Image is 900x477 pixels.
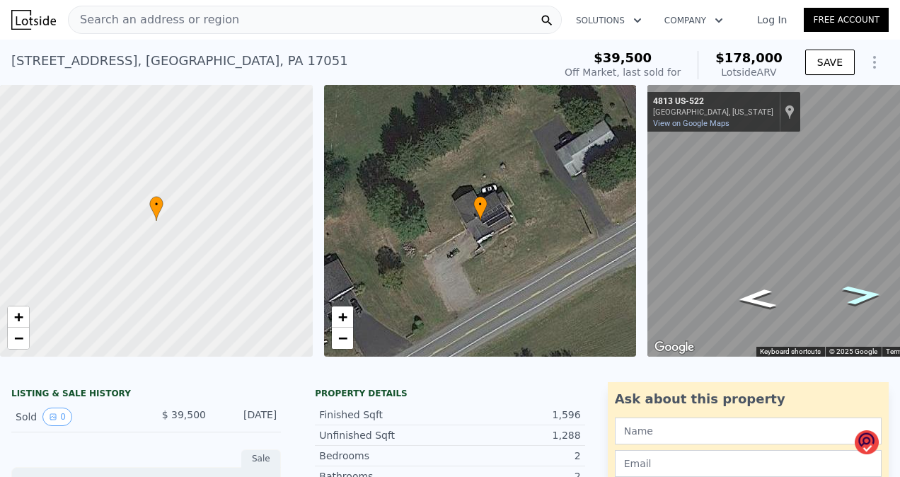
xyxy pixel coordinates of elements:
[653,108,773,117] div: [GEOGRAPHIC_DATA], [US_STATE]
[16,408,135,426] div: Sold
[14,308,23,326] span: +
[8,328,29,349] a: Zoom out
[615,418,882,444] input: Name
[721,285,793,314] path: Go Southwest, US-522
[337,329,347,347] span: −
[615,389,882,409] div: Ask about this property
[653,8,734,33] button: Company
[825,280,899,309] path: Go Northeast, US-522
[565,8,653,33] button: Solutions
[332,328,353,349] a: Zoom out
[805,50,855,75] button: SAVE
[653,96,773,108] div: 4813 US-522
[473,198,487,211] span: •
[804,8,889,32] a: Free Account
[241,449,281,468] div: Sale
[217,408,277,426] div: [DATE]
[715,65,783,79] div: Lotside ARV
[14,329,23,347] span: −
[651,338,698,357] img: Google
[162,409,206,420] span: $ 39,500
[594,50,652,65] span: $39,500
[785,104,795,120] a: Show location on map
[715,50,783,65] span: $178,000
[450,449,581,463] div: 2
[740,13,804,27] a: Log In
[69,11,239,28] span: Search an address or region
[149,196,163,221] div: •
[11,388,281,402] div: LISTING & SALE HISTORY
[319,408,450,422] div: Finished Sqft
[860,48,889,76] button: Show Options
[760,347,821,357] button: Keyboard shortcuts
[473,196,487,221] div: •
[42,408,72,426] button: View historical data
[11,10,56,30] img: Lotside
[319,428,450,442] div: Unfinished Sqft
[149,198,163,211] span: •
[319,449,450,463] div: Bedrooms
[337,308,347,326] span: +
[332,306,353,328] a: Zoom in
[450,408,581,422] div: 1,596
[315,388,584,399] div: Property details
[11,51,348,71] div: [STREET_ADDRESS] , [GEOGRAPHIC_DATA] , PA 17051
[565,65,681,79] div: Off Market, last sold for
[651,338,698,357] a: Open this area in Google Maps (opens a new window)
[829,347,877,355] span: © 2025 Google
[855,430,879,456] img: o1IwAAAABJRU5ErkJggg==
[8,306,29,328] a: Zoom in
[450,428,581,442] div: 1,288
[653,119,729,128] a: View on Google Maps
[615,450,882,477] input: Email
